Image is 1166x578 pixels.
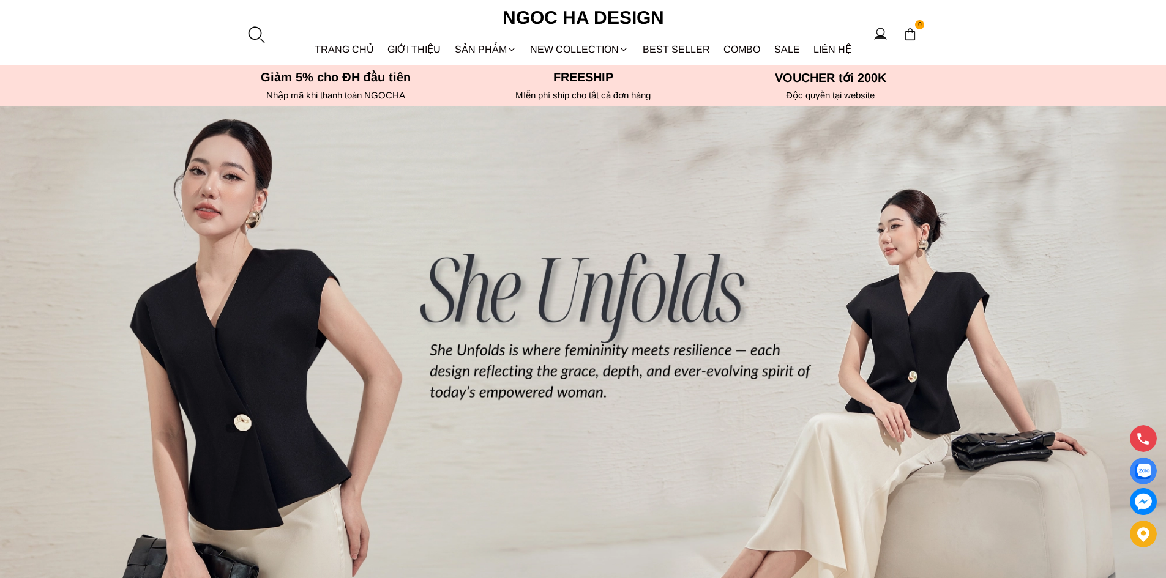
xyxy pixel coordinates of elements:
a: NEW COLLECTION [523,33,636,65]
a: BEST SELLER [636,33,717,65]
h5: VOUCHER tới 200K [711,70,951,85]
a: TRANG CHỦ [308,33,381,65]
a: Ngoc Ha Design [491,3,675,32]
font: Freeship [553,70,613,84]
span: 0 [915,20,925,30]
a: messenger [1130,488,1157,515]
a: SALE [768,33,807,65]
h6: Độc quyền tại website [711,90,951,101]
a: Combo [717,33,768,65]
a: LIÊN HỆ [807,33,859,65]
font: Nhập mã khi thanh toán NGOCHA [266,90,405,100]
img: Display image [1135,464,1151,479]
a: GIỚI THIỆU [381,33,448,65]
div: SẢN PHẨM [448,33,524,65]
a: Display image [1130,458,1157,484]
h6: MIễn phí ship cho tất cả đơn hàng [463,90,703,101]
img: img-CART-ICON-ksit0nf1 [903,28,917,41]
font: Giảm 5% cho ĐH đầu tiên [261,70,411,84]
